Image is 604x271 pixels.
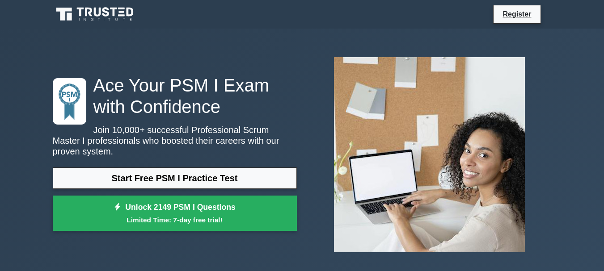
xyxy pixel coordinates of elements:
[64,215,286,225] small: Limited Time: 7-day free trial!
[497,8,536,20] a: Register
[53,167,297,189] a: Start Free PSM I Practice Test
[53,196,297,231] a: Unlock 2149 PSM I QuestionsLimited Time: 7-day free trial!
[53,75,297,117] h1: Ace Your PSM I Exam with Confidence
[53,125,297,157] p: Join 10,000+ successful Professional Scrum Master I professionals who boosted their careers with ...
